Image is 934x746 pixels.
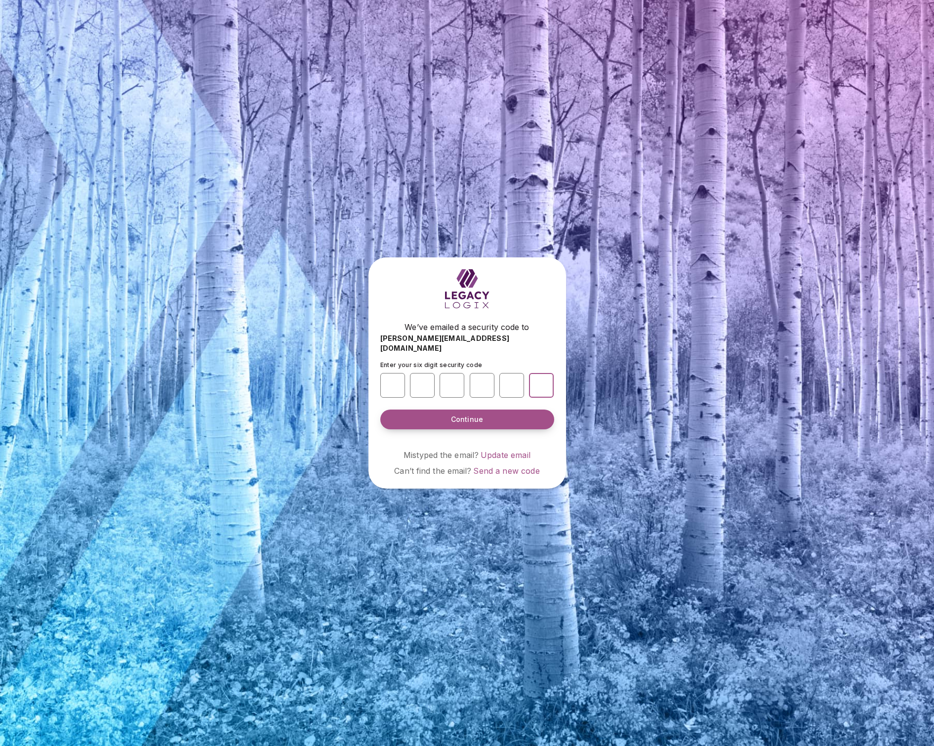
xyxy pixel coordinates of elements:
span: Continue [451,414,483,424]
a: Update email [481,450,530,460]
span: Mistyped the email? [404,450,479,460]
span: [PERSON_NAME][EMAIL_ADDRESS][DOMAIN_NAME] [380,333,554,353]
span: Enter your six digit security code [380,361,483,369]
span: Can’t find the email? [394,466,471,476]
span: We’ve emailed a security code to [405,321,529,333]
a: Send a new code [473,466,539,476]
button: Continue [380,410,554,429]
